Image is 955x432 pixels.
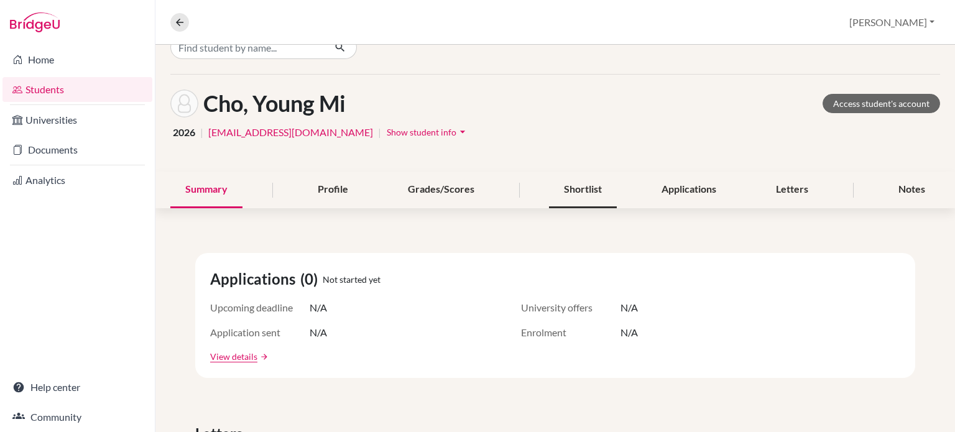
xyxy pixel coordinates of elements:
button: [PERSON_NAME] [844,11,940,34]
a: View details [210,350,257,363]
a: Universities [2,108,152,132]
div: Grades/Scores [393,172,489,208]
div: Profile [303,172,363,208]
a: Students [2,77,152,102]
i: arrow_drop_down [456,126,469,138]
div: Summary [170,172,242,208]
input: Find student by name... [170,35,325,59]
div: Shortlist [549,172,617,208]
span: | [378,125,381,140]
span: Enrolment [521,325,621,340]
div: Applications [647,172,731,208]
a: Documents [2,137,152,162]
a: Help center [2,375,152,400]
span: Upcoming deadline [210,300,310,315]
a: Access student's account [823,94,940,113]
a: arrow_forward [257,352,269,361]
span: N/A [621,300,638,315]
span: Not started yet [323,273,381,286]
a: Analytics [2,168,152,193]
span: N/A [310,300,327,315]
a: Home [2,47,152,72]
span: | [200,125,203,140]
div: Notes [883,172,940,208]
a: [EMAIL_ADDRESS][DOMAIN_NAME] [208,125,373,140]
a: Community [2,405,152,430]
button: Show student infoarrow_drop_down [386,122,469,142]
span: Application sent [210,325,310,340]
span: N/A [310,325,327,340]
span: Applications [210,268,300,290]
h1: Cho, Young Mi [203,90,346,117]
span: N/A [621,325,638,340]
span: (0) [300,268,323,290]
img: Young Mi Cho's avatar [170,90,198,117]
span: 2026 [173,125,195,140]
span: Show student info [387,127,456,137]
img: Bridge-U [10,12,60,32]
div: Letters [761,172,823,208]
span: University offers [521,300,621,315]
